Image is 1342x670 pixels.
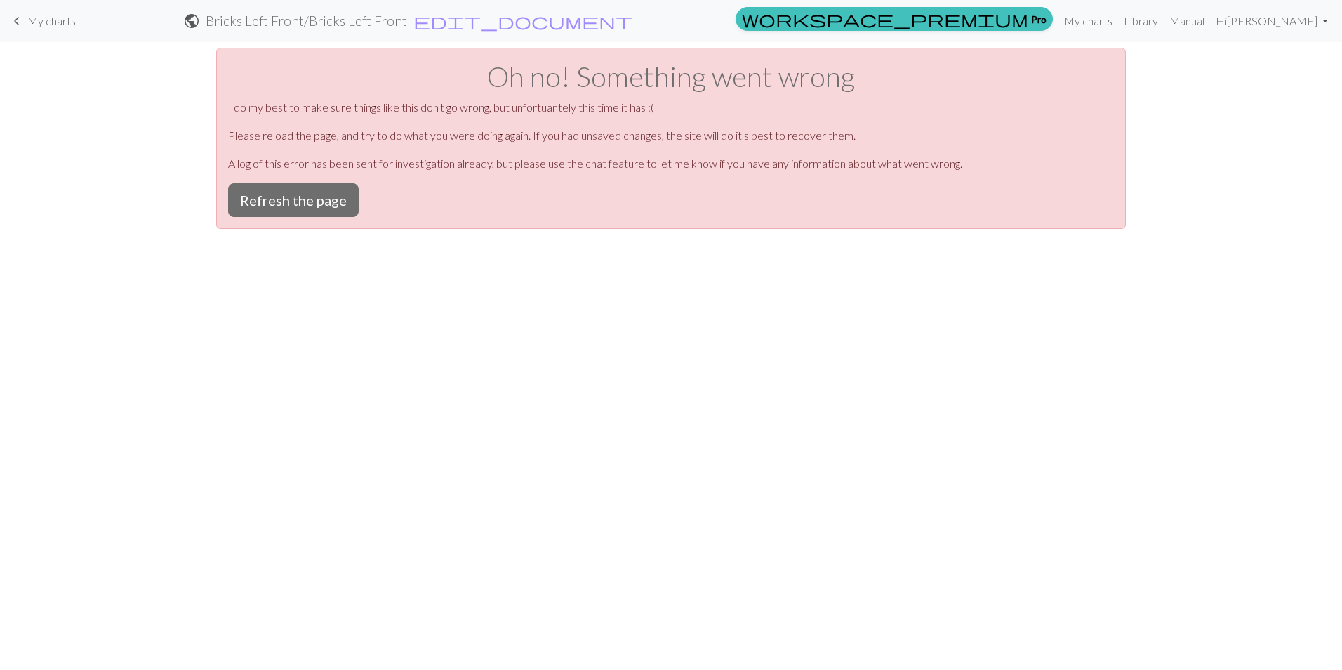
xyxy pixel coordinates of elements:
h1: Oh no! Something went wrong [228,60,1114,93]
p: A log of this error has been sent for investigation already, but please use the chat feature to l... [228,155,1114,172]
a: Hi[PERSON_NAME] [1210,7,1334,35]
a: My charts [1058,7,1118,35]
span: workspace_premium [742,9,1028,29]
a: Pro [736,7,1053,31]
a: My charts [8,9,76,33]
p: Please reload the page, and try to do what you were doing again. If you had unsaved changes, the ... [228,127,1114,144]
h2: Bricks Left Front / Bricks Left Front [206,13,407,29]
span: keyboard_arrow_left [8,11,25,31]
p: I do my best to make sure things like this don't go wrong, but unfortuantely this time it has :( [228,99,1114,116]
span: edit_document [413,11,632,31]
span: public [183,11,200,31]
a: Manual [1164,7,1210,35]
span: My charts [27,14,76,27]
button: Refresh the page [228,183,359,217]
a: Library [1118,7,1164,35]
